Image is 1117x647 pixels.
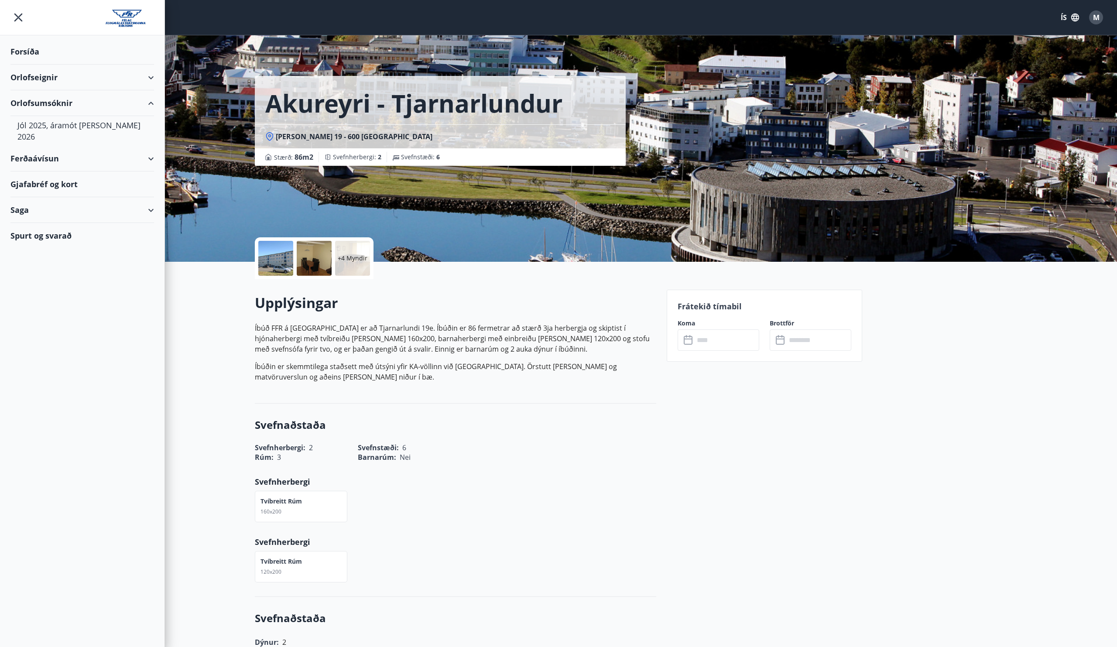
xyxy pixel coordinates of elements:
p: Tvíbreitt rúm [260,497,302,506]
span: 120x200 [260,568,281,575]
label: Koma [678,319,759,328]
div: Orlofsumsóknir [10,90,154,116]
p: Íbúðin er skemmtilega staðsett með útsýni yfir KA-völlinn við [GEOGRAPHIC_DATA]. Örstutt [PERSON_... [255,361,656,382]
h3: Svefnaðstaða [255,611,656,626]
button: M [1086,7,1107,28]
div: Jól 2025, áramót [PERSON_NAME] 2026 [17,116,147,146]
div: Ferðaávísun [10,146,154,171]
span: Nei [400,452,411,462]
p: Svefnherbergi [255,476,656,487]
h3: Svefnaðstaða [255,418,656,432]
p: +4 Myndir [338,254,367,263]
button: ÍS [1056,10,1084,25]
span: [PERSON_NAME] 19 - 600 [GEOGRAPHIC_DATA] [276,132,432,141]
p: Svefnherbergi [255,536,656,548]
span: M [1093,13,1100,22]
img: union_logo [106,10,154,27]
span: 160x200 [260,508,281,515]
div: Saga [10,197,154,223]
span: Rúm : [255,452,274,462]
span: 3 [277,452,281,462]
span: 2 [378,153,381,161]
div: Spurt og svarað [10,223,154,248]
div: Gjafabréf og kort [10,171,154,197]
span: Svefnstæði : [401,153,440,161]
div: Forsíða [10,39,154,65]
p: Frátekið tímabil [678,301,851,312]
div: Orlofseignir [10,65,154,90]
span: Stærð : [274,152,313,162]
span: Barnarúm : [358,452,396,462]
span: 6 [436,153,440,161]
p: Íbúð FFR á [GEOGRAPHIC_DATA] er að Tjarnarlundi 19e. Íbúðin er 86 fermetrar að stærð 3ja herbergj... [255,323,656,354]
h1: Akureyri - Tjarnarlundur [265,86,562,120]
span: 86 m2 [295,152,313,162]
label: Brottför [770,319,851,328]
button: menu [10,10,26,25]
span: Svefnherbergi : [333,153,381,161]
span: Dýnur: [255,637,279,647]
h2: Upplýsingar [255,293,656,312]
p: Tvíbreitt rúm [260,557,302,566]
